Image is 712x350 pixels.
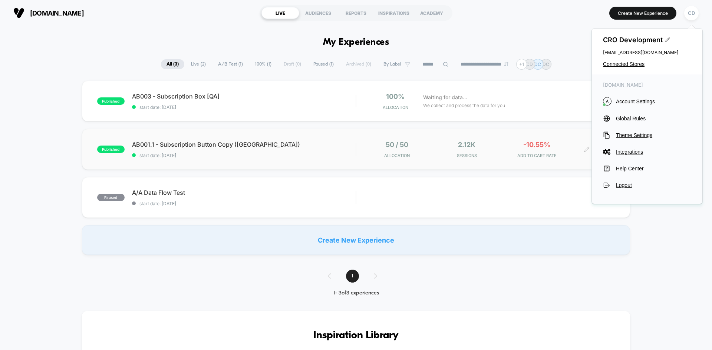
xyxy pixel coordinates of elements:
p: DC [543,61,549,67]
span: start date: [DATE] [132,153,356,158]
span: published [97,146,125,153]
span: Live ( 2 ) [185,59,211,69]
span: AB003 - Subscription Box [QA] [132,93,356,100]
span: 2.12k [458,141,475,149]
div: Current time [257,190,274,199]
span: AB001.1 - Subscription Button Copy ([GEOGRAPHIC_DATA]) [132,141,356,148]
button: Theme Settings [603,131,691,139]
button: Global Rules [603,115,691,122]
span: Paused ( 1 ) [308,59,339,69]
span: 1 [346,270,359,283]
span: Sessions [434,153,500,158]
p: CD [526,61,533,67]
div: LIVE [261,7,299,19]
span: By Label [383,61,401,67]
span: Logout [616,182,691,188]
button: Play, NEW DEMO 2025-VEED.mp4 [4,189,16,200]
span: Integrations [616,149,691,155]
span: [DOMAIN_NAME] [603,82,691,88]
span: 100% ( 1 ) [250,59,277,69]
span: ADD TO CART RATE [504,153,570,158]
span: Account Settings [616,99,691,104]
span: Waiting for data... [423,93,467,101]
div: AUDIENCES [299,7,337,19]
span: All ( 3 ) [161,59,184,69]
div: ACADEMY [413,7,451,19]
h3: Inspiration Library [104,330,608,341]
span: Allocation [383,105,408,110]
div: + 1 [516,59,527,70]
span: -10.55% [523,141,550,149]
span: published [97,97,125,105]
span: [EMAIL_ADDRESS][DOMAIN_NAME] [603,50,691,55]
span: CRO Development [603,36,691,44]
button: Play, NEW DEMO 2025-VEED.mp4 [173,93,191,111]
span: paused [97,194,125,201]
i: A [603,97,612,106]
span: [DOMAIN_NAME] [30,9,84,17]
span: Global Rules [616,116,691,121]
div: CD [684,6,699,20]
button: AAccount Settings [603,97,691,106]
div: 1 - 3 of 3 experiences [320,290,392,296]
span: Theme Settings [616,132,691,138]
div: Duration [276,190,295,199]
button: CD [682,6,701,21]
h1: My Experiences [323,37,389,48]
div: Create New Experience [82,225,630,255]
span: A/A Data Flow Test [132,189,356,196]
button: Logout [603,181,691,189]
div: INSPIRATIONS [375,7,413,19]
button: Connected Stores [603,61,691,67]
input: Seek [6,179,359,186]
span: start date: [DATE] [132,201,356,206]
span: 50 / 50 [386,141,408,149]
span: Allocation [384,153,410,158]
input: Volume [310,191,332,198]
button: Integrations [603,148,691,156]
span: A/B Test ( 1 ) [212,59,248,69]
button: [DOMAIN_NAME] [11,7,86,19]
p: DC [534,61,541,67]
img: Visually logo [13,7,24,19]
button: Help Center [603,165,691,172]
div: REPORTS [337,7,375,19]
span: start date: [DATE] [132,104,356,110]
span: Help Center [616,166,691,171]
span: We collect and process the data for you [423,102,505,109]
span: 100% [386,93,405,100]
img: end [504,62,508,66]
button: Create New Experience [609,7,676,20]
